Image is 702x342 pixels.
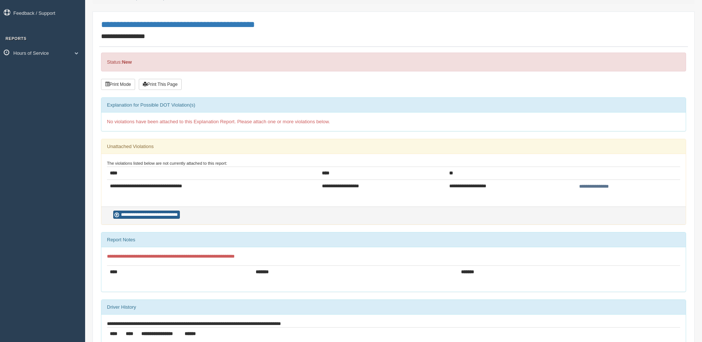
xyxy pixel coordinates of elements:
[139,79,182,90] button: Print This Page
[122,59,132,65] strong: New
[101,139,686,154] div: Unattached Violations
[101,232,686,247] div: Report Notes
[107,161,227,165] small: The violations listed below are not currently attached to this report:
[101,53,686,71] div: Status:
[101,300,686,315] div: Driver History
[101,79,135,90] button: Print Mode
[101,98,686,113] div: Explanation for Possible DOT Violation(s)
[107,119,330,124] span: No violations have been attached to this Explanation Report. Please attach one or more violations...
